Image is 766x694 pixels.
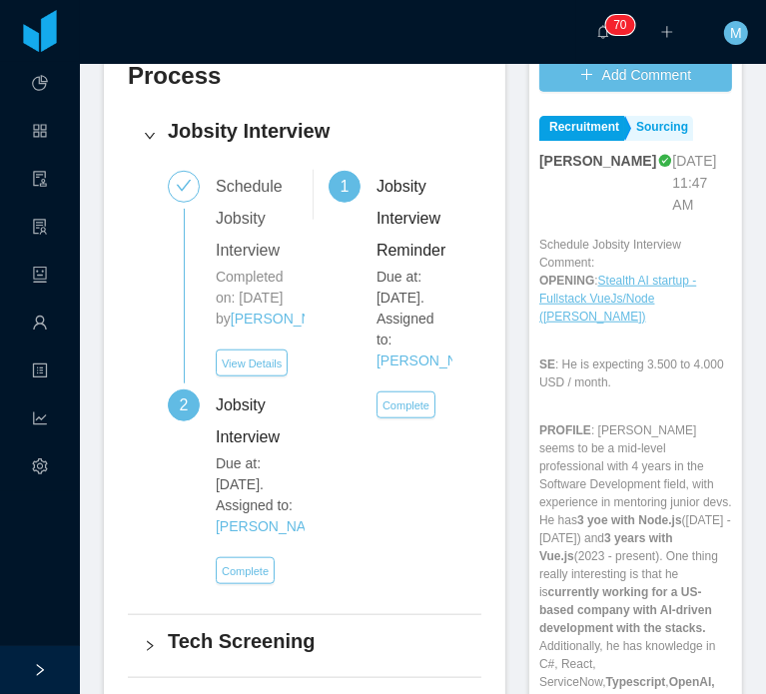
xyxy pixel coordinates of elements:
strong: 3 years with Vue.js [539,531,673,563]
i: icon: plus [660,25,674,39]
a: icon: user [32,304,48,346]
div: icon: rightTech Screening [128,615,481,677]
a: [PERSON_NAME] [231,311,346,327]
span: Assigned to: [216,495,305,537]
i: icon: setting [32,449,48,489]
h4: Tech Screening [168,627,465,655]
div: Jobsity Interview [216,389,305,453]
span: Completed on: [DATE] by [216,269,284,327]
strong: OPENING [539,274,594,288]
button: icon: plusAdd Comment [539,60,732,92]
p: : He is expecting 3.500 to 4.000 USD / month. [539,355,732,391]
a: icon: appstore [32,112,48,154]
span: [DATE] 11:47 AM [672,153,716,213]
i: icon: check [176,178,192,194]
a: Sourcing [626,116,693,141]
p: 0 [620,15,627,35]
a: icon: robot [32,256,48,298]
strong: [PERSON_NAME] [539,153,656,169]
i: icon: right [144,640,156,652]
button: View Details [216,349,288,376]
span: M [730,21,742,45]
a: [PERSON_NAME] [216,518,331,534]
strong: PROFILE [539,423,591,437]
i: icon: line-chart [32,401,48,441]
button: Complete [216,557,275,584]
div: Schedule Jobsity Interview [216,171,305,267]
strong: currently working for a US-based company with AI-driven development with the stacks. [539,585,712,635]
i: icon: bell [596,25,610,39]
a: Recruitment [539,116,624,141]
i: icon: right [144,130,156,142]
a: Complete [377,396,435,412]
span: Due at: [DATE]. [377,267,452,309]
sup: 70 [605,15,634,35]
span: Due at: [DATE]. [216,453,305,495]
a: Stealth AI startup - Fullstack VueJs/Node ([PERSON_NAME]) [539,274,696,324]
a: [PERSON_NAME] [377,352,491,368]
p: 7 [613,15,620,35]
a: icon: pie-chart [32,64,48,106]
a: icon: audit [32,160,48,202]
a: Complete [216,562,275,578]
strong: 3 yoe with Node.js [577,513,682,527]
strong: SE [539,357,555,371]
a: icon: profile [32,351,48,393]
strong: Typescript [606,675,666,689]
i: icon: solution [32,210,48,250]
p: : [539,272,732,326]
button: Complete [377,391,435,418]
h4: Jobsity Interview [168,117,465,145]
span: 1 [341,178,350,195]
a: View Details [216,354,288,370]
span: 2 [180,396,189,413]
div: icon: rightJobsity Interview [128,105,481,167]
div: Jobsity Interview Reminder [377,171,461,267]
span: Assigned to: [377,309,452,371]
